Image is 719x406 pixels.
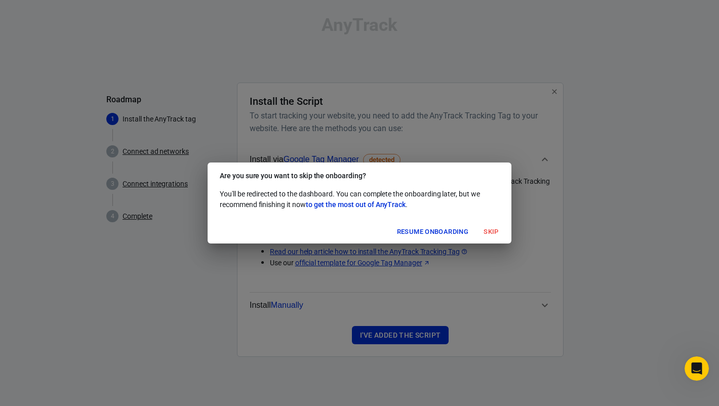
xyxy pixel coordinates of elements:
iframe: Intercom live chat [685,356,709,381]
h2: Are you sure you want to skip the onboarding? [208,163,511,189]
button: Resume onboarding [394,224,471,240]
button: Skip [475,224,507,240]
span: to get the most out of AnyTrack [306,200,406,209]
p: You'll be redirected to the dashboard. You can complete the onboarding later, but we recommend fi... [220,189,499,210]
